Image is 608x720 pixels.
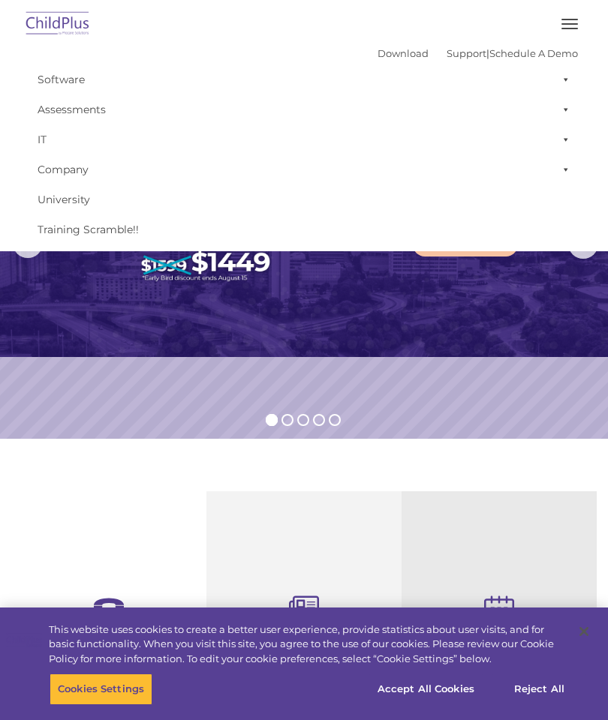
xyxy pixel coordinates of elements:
a: Software [30,64,578,94]
div: This website uses cookies to create a better user experience, provide statistics about user visit... [49,622,566,667]
font: | [378,47,578,59]
button: Close [567,615,600,648]
a: Support [447,47,486,59]
button: Accept All Cookies [369,673,483,705]
a: IT [30,124,578,154]
a: University [30,184,578,214]
a: Assessments [30,94,578,124]
img: ChildPlus by Procare Solutions [23,7,93,42]
a: Company [30,154,578,184]
button: Cookies Settings [50,673,152,705]
a: Download [378,47,429,59]
a: Training Scramble!! [30,214,578,244]
a: Schedule A Demo [489,47,578,59]
button: Reject All [492,673,586,705]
